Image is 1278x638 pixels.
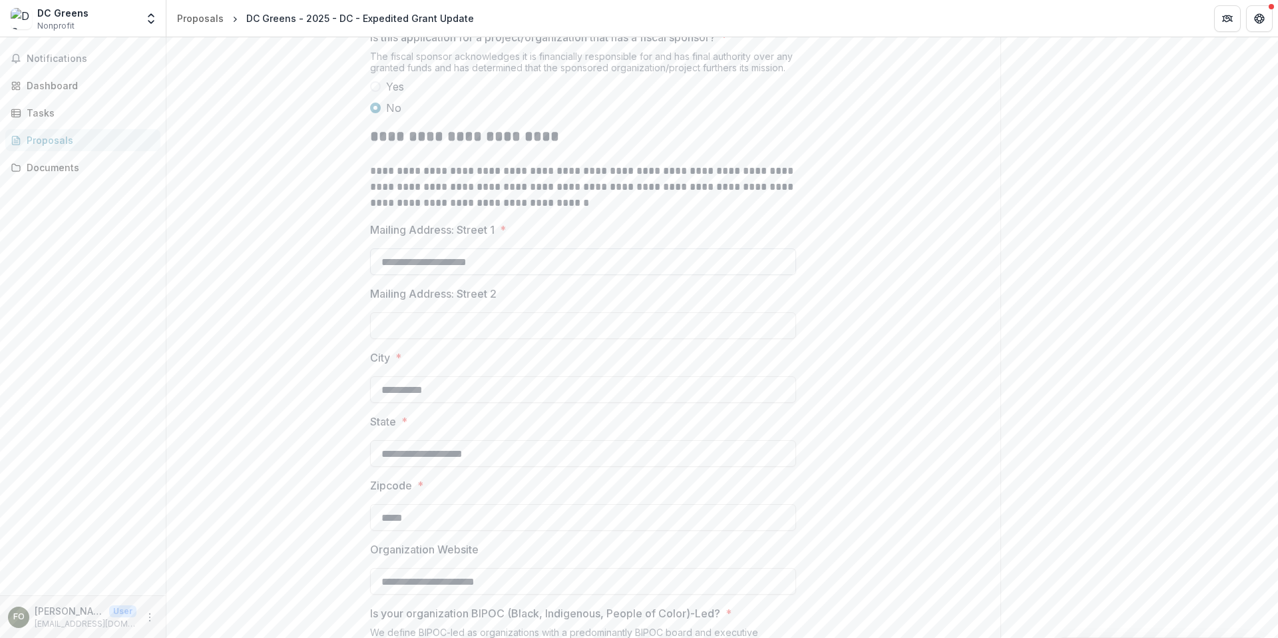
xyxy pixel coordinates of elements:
p: Is your organization BIPOC (Black, Indigenous, People of Color)-Led? [370,605,720,621]
p: Is this application for a project/organization that has a fiscal sponsor? [370,29,716,45]
button: Partners [1214,5,1241,32]
nav: breadcrumb [172,9,479,28]
div: Faith Oviedo [13,613,25,621]
p: Mailing Address: Street 1 [370,222,495,238]
p: [EMAIL_ADDRESS][DOMAIN_NAME] [35,618,136,630]
p: Zipcode [370,478,412,493]
a: Tasks [5,102,160,124]
p: State [370,414,396,430]
button: Get Help [1246,5,1273,32]
button: Open entity switcher [142,5,160,32]
p: Organization Website [370,541,479,557]
div: The fiscal sponsor acknowledges it is financially responsible for and has final authority over an... [370,51,796,79]
a: Dashboard [5,75,160,97]
p: Mailing Address: Street 2 [370,286,497,302]
div: Proposals [27,133,150,147]
div: Documents [27,160,150,174]
span: Notifications [27,53,155,65]
span: Nonprofit [37,20,75,32]
p: [PERSON_NAME] [35,604,104,618]
div: DC Greens [37,6,89,20]
span: No [386,100,401,116]
a: Documents [5,157,160,178]
a: Proposals [5,129,160,151]
div: DC Greens - 2025 - DC - Expedited Grant Update [246,11,474,25]
div: Tasks [27,106,150,120]
div: Proposals [177,11,224,25]
img: DC Greens [11,8,32,29]
div: Dashboard [27,79,150,93]
a: Proposals [172,9,229,28]
p: User [109,605,136,617]
button: More [142,609,158,625]
button: Notifications [5,48,160,69]
span: Yes [386,79,404,95]
p: City [370,350,390,366]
